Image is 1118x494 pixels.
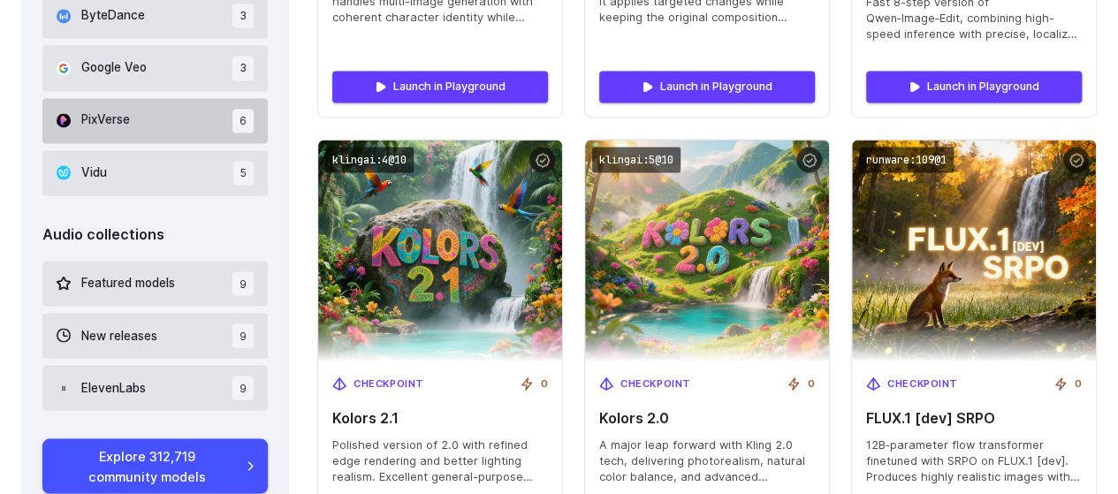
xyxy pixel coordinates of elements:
button: Vidu 5 [42,150,268,195]
span: 0 [541,376,548,391]
a: Explore 312,719 community models [42,438,268,493]
button: Google Veo 3 [42,45,268,90]
a: Launch in Playground [332,71,548,103]
code: runware:109@1 [859,147,954,172]
span: 6 [232,109,254,133]
span: 12B‑parameter flow transformer finetuned with SRPO on FLUX.1 [dev]. Produces highly realistic ima... [866,437,1082,484]
span: Checkpoint [354,376,424,391]
span: Checkpoint [887,376,958,391]
code: klingai:4@10 [325,147,414,172]
span: Vidu [81,163,107,183]
span: Featured models [81,273,175,293]
div: Audio collections [42,224,268,247]
button: Featured models 9 [42,261,268,306]
span: Kolors 2.1 [332,409,548,426]
span: Checkpoint [620,376,691,391]
button: ElevenLabs 9 [42,365,268,410]
img: Kolors 2.0 [585,140,829,361]
a: Launch in Playground [866,71,1082,103]
span: 9 [232,376,254,399]
span: A major leap forward with Kling 2.0 tech, delivering photorealism, natural color balance, and adv... [599,437,815,484]
span: 3 [232,56,254,80]
span: FLUX.1 [dev] SRPO [866,409,1082,426]
span: 0 [808,376,815,391]
span: ElevenLabs [81,378,146,398]
span: PixVerse [81,110,130,130]
span: Kolors 2.0 [599,409,815,426]
span: 0 [1075,376,1082,391]
img: FLUX.1 [dev] SRPO [852,140,1096,361]
span: 5 [233,161,254,185]
span: Google Veo [81,58,147,78]
button: New releases 9 [42,313,268,358]
span: New releases [81,326,157,346]
span: 3 [232,4,254,27]
img: Kolors 2.1 [318,140,562,361]
code: klingai:5@10 [592,147,681,172]
span: 9 [232,323,254,347]
span: ByteDance [81,6,145,26]
span: Polished version of 2.0 with refined edge rendering and better lighting realism. Excellent genera... [332,437,548,484]
span: 9 [232,271,254,295]
a: Launch in Playground [599,71,815,103]
button: PixVerse 6 [42,98,268,143]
